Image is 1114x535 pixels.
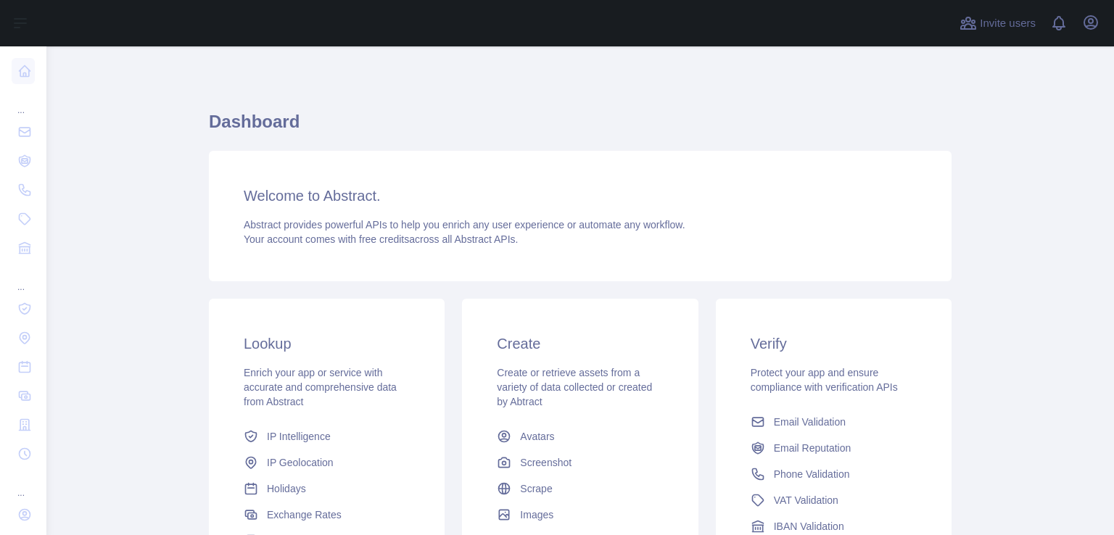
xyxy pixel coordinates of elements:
h3: Create [497,333,663,354]
span: Exchange Rates [267,507,342,522]
span: free credits [359,233,409,245]
span: VAT Validation [774,493,838,507]
span: Enrich your app or service with accurate and comprehensive data from Abstract [244,367,397,407]
a: Phone Validation [745,461,923,487]
span: Avatars [520,429,554,444]
span: Abstract provides powerful APIs to help you enrich any user experience or automate any workflow. [244,219,685,231]
span: Protect your app and ensure compliance with verification APIs [751,367,898,393]
span: IP Geolocation [267,455,334,470]
span: IP Intelligence [267,429,331,444]
a: Holidays [238,476,416,502]
h3: Lookup [244,333,410,354]
a: Avatars [491,423,669,449]
a: IP Intelligence [238,423,416,449]
a: VAT Validation [745,487,923,513]
span: Screenshot [520,455,572,470]
span: Email Reputation [774,441,851,455]
span: Holidays [267,481,306,496]
a: Exchange Rates [238,502,416,528]
a: Email Validation [745,409,923,435]
h1: Dashboard [209,110,952,145]
a: IP Geolocation [238,449,416,476]
div: ... [12,470,35,499]
span: Your account comes with across all Abstract APIs. [244,233,518,245]
span: Email Validation [774,415,846,429]
span: Images [520,507,553,522]
span: Invite users [980,15,1036,32]
a: Email Reputation [745,435,923,461]
h3: Verify [751,333,917,354]
span: IBAN Validation [774,519,844,534]
div: ... [12,264,35,293]
span: Create or retrieve assets from a variety of data collected or created by Abtract [497,367,652,407]
h3: Welcome to Abstract. [244,186,917,206]
a: Screenshot [491,449,669,476]
div: ... [12,87,35,116]
a: Scrape [491,476,669,502]
button: Invite users [957,12,1039,35]
span: Phone Validation [774,467,850,481]
span: Scrape [520,481,552,496]
a: Images [491,502,669,528]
